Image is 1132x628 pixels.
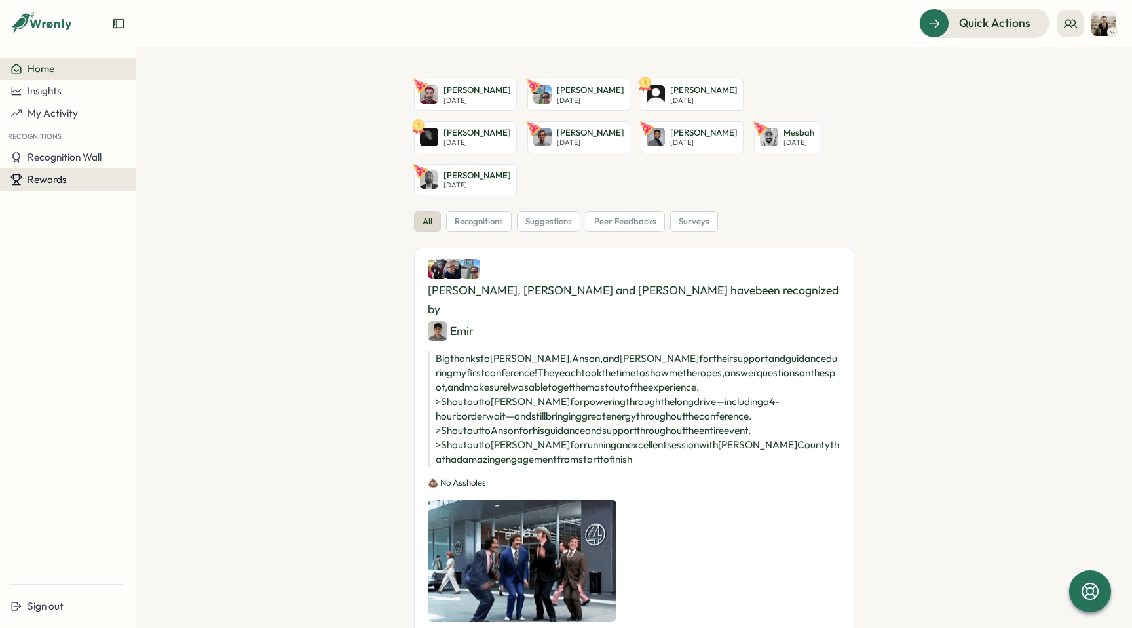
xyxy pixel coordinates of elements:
img: Jerome Mayaud [533,128,552,146]
p: [DATE] [443,138,511,147]
a: Jerome Mayaud[PERSON_NAME][DATE] [527,121,630,153]
p: 💩 No Assholes [428,477,840,489]
img: Bryce McLachlan [420,85,438,104]
p: [PERSON_NAME] [443,85,511,96]
img: Ryan Powell [533,85,552,104]
p: [PERSON_NAME] [443,127,511,139]
img: Emir Nukovic [428,321,447,341]
div: [PERSON_NAME], [PERSON_NAME] and [PERSON_NAME] have been recognized by [428,259,840,341]
a: Ryan Powell[PERSON_NAME][DATE] [527,79,630,111]
p: Big thanks to [PERSON_NAME], Anson, and [PERSON_NAME] for their support and guidance during my fi... [428,351,840,467]
p: [DATE] [557,96,624,105]
a: MesbahMesbah[DATE] [754,121,820,153]
p: [DATE] [443,181,511,189]
img: Fran Martinez [420,128,438,146]
p: [PERSON_NAME] [557,85,624,96]
a: Bryce McLachlan[PERSON_NAME][DATE] [414,79,517,111]
p: [DATE] [783,138,814,147]
a: 1Andrey Rodriguez[PERSON_NAME][DATE] [641,79,744,111]
p: [PERSON_NAME] [557,127,624,139]
a: Vishal Reddy[PERSON_NAME][DATE] [641,121,744,153]
p: [DATE] [557,138,624,147]
span: Sign out [28,600,64,612]
img: Ryan Powell [461,259,480,279]
a: Adam Sandstrom[PERSON_NAME][DATE] [414,164,517,196]
p: Mesbah [783,127,814,139]
p: [PERSON_NAME] [670,85,738,96]
span: peer feedbacks [594,216,656,227]
p: [DATE] [670,96,738,105]
div: Emir [428,321,474,341]
p: [PERSON_NAME] [443,170,511,182]
img: Vishal Reddy [647,128,665,146]
img: Adam Sandstrom [420,170,438,189]
img: Mitch Mingay [428,259,447,279]
p: [DATE] [670,138,738,147]
span: suggestions [525,216,572,227]
button: Expand sidebar [112,17,125,30]
span: Quick Actions [959,14,1030,31]
img: Mesbah [760,128,778,146]
span: Home [28,62,54,75]
img: Anson [444,259,464,279]
span: surveys [679,216,709,227]
text: 1 [644,78,647,87]
span: Rewards [28,173,67,186]
a: 1Fran Martinez[PERSON_NAME][DATE] [414,121,517,153]
span: Recognition Wall [28,151,102,163]
img: Cameron Stone [1091,11,1116,36]
span: recognitions [455,216,503,227]
span: Insights [28,85,62,97]
text: 1 [417,120,420,129]
img: Andrey Rodriguez [647,85,665,104]
p: [PERSON_NAME] [670,127,738,139]
button: Quick Actions [919,9,1049,37]
img: Recognition Image [428,500,616,622]
p: [DATE] [443,96,511,105]
span: My Activity [28,107,78,119]
span: all [423,216,432,227]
